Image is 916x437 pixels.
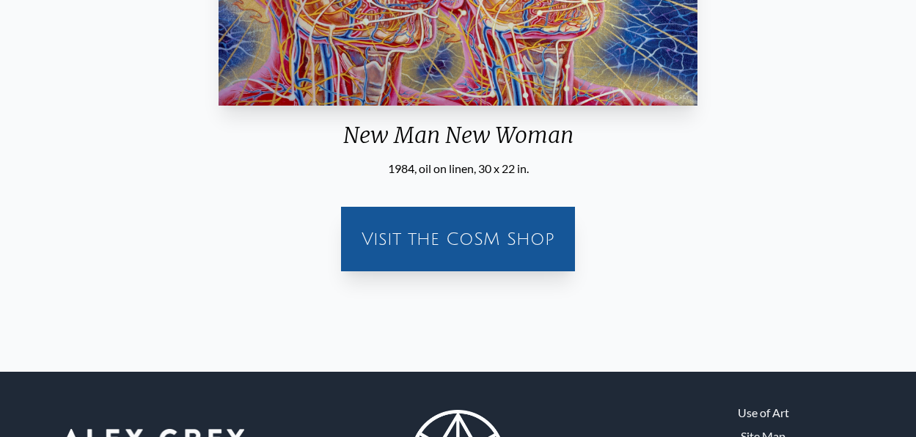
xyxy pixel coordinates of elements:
[213,122,704,160] div: New Man New Woman
[350,216,566,262] a: Visit the CoSM Shop
[738,404,789,422] a: Use of Art
[213,160,704,177] div: 1984, oil on linen, 30 x 22 in.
